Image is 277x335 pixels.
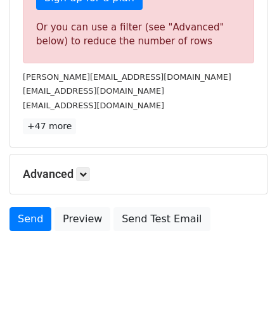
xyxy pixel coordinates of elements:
small: [EMAIL_ADDRESS][DOMAIN_NAME] [23,86,164,96]
a: Send Test Email [113,207,210,231]
small: [PERSON_NAME][EMAIL_ADDRESS][DOMAIN_NAME] [23,72,231,82]
iframe: Chat Widget [214,274,277,335]
a: Send [10,207,51,231]
div: Or you can use a filter (see "Advanced" below) to reduce the number of rows [36,20,241,49]
a: Preview [55,207,110,231]
h5: Advanced [23,167,254,181]
a: +47 more [23,118,76,134]
small: [EMAIL_ADDRESS][DOMAIN_NAME] [23,101,164,110]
